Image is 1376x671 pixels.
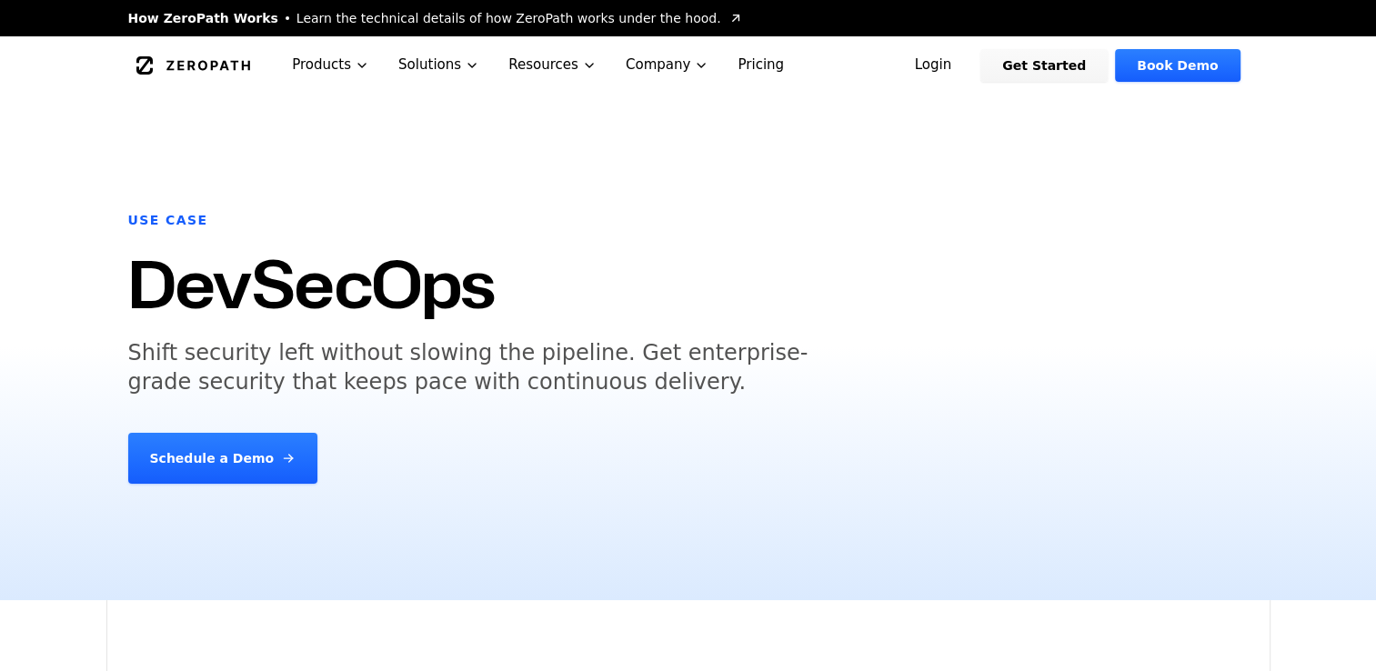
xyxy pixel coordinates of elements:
[893,49,974,82] a: Login
[128,251,495,316] h1: DevSecOps
[128,338,827,396] h5: Shift security left without slowing the pipeline. Get enterprise-grade security that keeps pace w...
[128,433,318,484] a: Schedule a Demo
[277,36,384,94] button: Products
[980,49,1108,82] a: Get Started
[128,211,208,229] h6: Use Case
[384,36,494,94] button: Solutions
[494,36,611,94] button: Resources
[1115,49,1240,82] a: Book Demo
[128,9,743,27] a: How ZeroPath WorksLearn the technical details of how ZeroPath works under the hood.
[296,9,721,27] span: Learn the technical details of how ZeroPath works under the hood.
[723,36,798,94] a: Pricing
[128,9,278,27] span: How ZeroPath Works
[611,36,724,94] button: Company
[106,36,1271,94] nav: Global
